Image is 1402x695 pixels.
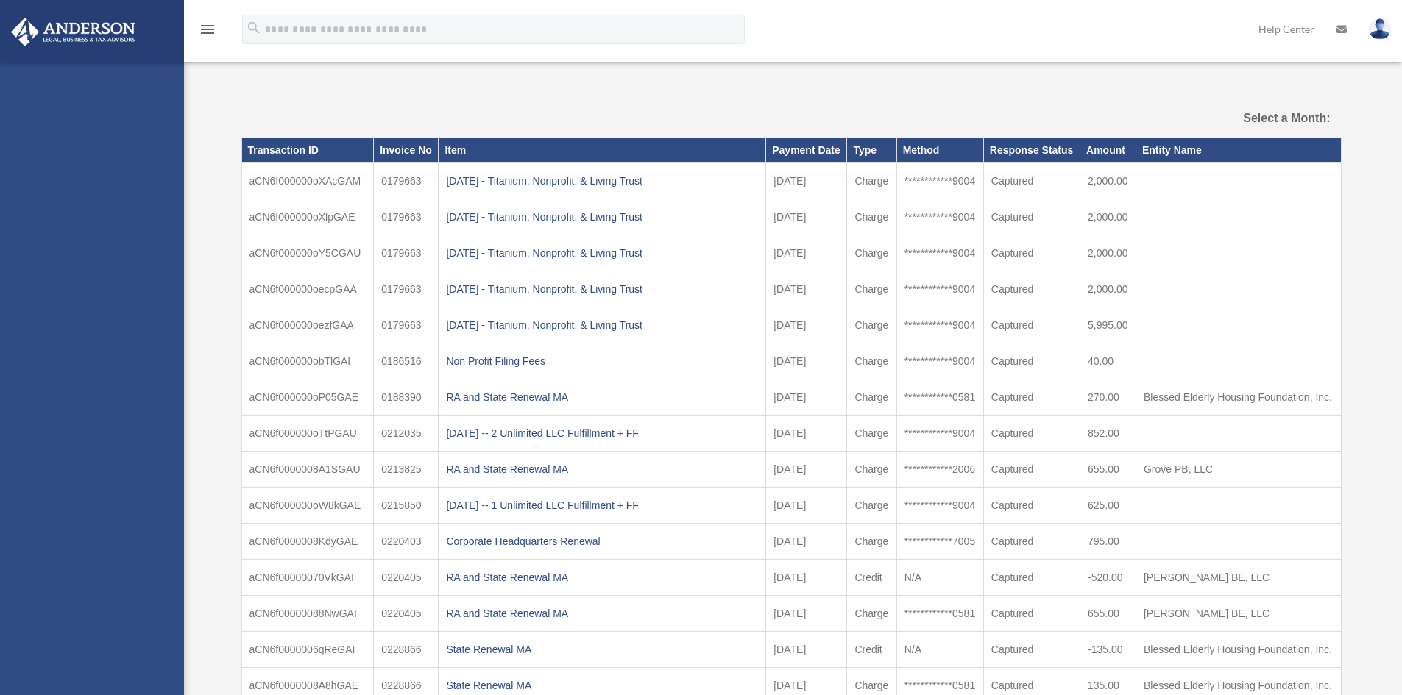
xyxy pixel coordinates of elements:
[983,488,1080,524] td: Captured
[1136,560,1341,596] td: [PERSON_NAME] BE, LLC
[199,26,216,38] a: menu
[1136,596,1341,632] td: [PERSON_NAME] BE, LLC
[896,138,983,163] th: Method
[446,639,758,660] div: State Renewal MA
[246,20,262,36] i: search
[446,603,758,624] div: RA and State Renewal MA
[896,632,983,668] td: N/A
[847,199,896,235] td: Charge
[847,524,896,560] td: Charge
[1080,235,1136,271] td: 2,000.00
[241,163,374,199] td: aCN6f000000oXAcGAM
[766,379,847,416] td: [DATE]
[847,138,896,163] th: Type
[446,351,758,371] div: Non Profit Filing Fees
[983,163,1080,199] td: Captured
[1080,524,1136,560] td: 795.00
[847,632,896,668] td: Credit
[446,531,758,552] div: Corporate Headquarters Renewal
[1369,18,1391,40] img: User Pic
[374,307,439,343] td: 0179663
[1080,343,1136,379] td: 40.00
[1080,163,1136,199] td: 2,000.00
[983,235,1080,271] td: Captured
[983,343,1080,379] td: Captured
[766,307,847,343] td: [DATE]
[1136,138,1341,163] th: Entity Name
[983,524,1080,560] td: Captured
[446,315,758,335] div: [DATE] - Titanium, Nonprofit, & Living Trust
[1080,632,1136,668] td: -135.00
[7,18,140,46] img: Anderson Advisors Platinum Portal
[1136,379,1341,416] td: Blessed Elderly Housing Foundation, Inc.
[374,596,439,632] td: 0220405
[374,138,439,163] th: Invoice No
[847,343,896,379] td: Charge
[847,307,896,343] td: Charge
[241,307,374,343] td: aCN6f000000oezfGAA
[983,632,1080,668] td: Captured
[374,235,439,271] td: 0179663
[241,343,374,379] td: aCN6f000000obTlGAI
[983,416,1080,452] td: Captured
[374,488,439,524] td: 0215850
[374,452,439,488] td: 0213825
[847,596,896,632] td: Charge
[374,343,439,379] td: 0186516
[374,199,439,235] td: 0179663
[1080,379,1136,416] td: 270.00
[446,243,758,263] div: [DATE] - Titanium, Nonprofit, & Living Trust
[766,163,847,199] td: [DATE]
[983,452,1080,488] td: Captured
[1080,416,1136,452] td: 852.00
[766,488,847,524] td: [DATE]
[1169,108,1330,129] label: Select a Month:
[446,171,758,191] div: [DATE] - Titanium, Nonprofit, & Living Trust
[241,560,374,596] td: aCN6f00000070VkGAI
[847,379,896,416] td: Charge
[847,452,896,488] td: Charge
[374,379,439,416] td: 0188390
[1080,488,1136,524] td: 625.00
[241,416,374,452] td: aCN6f000000oTtPGAU
[1080,138,1136,163] th: Amount
[766,199,847,235] td: [DATE]
[983,560,1080,596] td: Captured
[446,567,758,588] div: RA and State Renewal MA
[241,488,374,524] td: aCN6f000000oW8kGAE
[241,452,374,488] td: aCN6f0000008A1SGAU
[241,524,374,560] td: aCN6f0000008KdyGAE
[241,596,374,632] td: aCN6f00000088NwGAI
[983,379,1080,416] td: Captured
[766,632,847,668] td: [DATE]
[446,459,758,480] div: RA and State Renewal MA
[446,279,758,299] div: [DATE] - Titanium, Nonprofit, & Living Trust
[374,271,439,307] td: 0179663
[374,560,439,596] td: 0220405
[847,488,896,524] td: Charge
[766,416,847,452] td: [DATE]
[1136,632,1341,668] td: Blessed Elderly Housing Foundation, Inc.
[374,632,439,668] td: 0228866
[1080,271,1136,307] td: 2,000.00
[766,271,847,307] td: [DATE]
[766,596,847,632] td: [DATE]
[446,495,758,516] div: [DATE] -- 1 Unlimited LLC Fulfillment + FF
[1136,452,1341,488] td: Grove PB, LLC
[766,343,847,379] td: [DATE]
[446,207,758,227] div: [DATE] - Titanium, Nonprofit, & Living Trust
[766,560,847,596] td: [DATE]
[439,138,766,163] th: Item
[199,21,216,38] i: menu
[1080,560,1136,596] td: -520.00
[847,560,896,596] td: Credit
[766,235,847,271] td: [DATE]
[983,138,1080,163] th: Response Status
[241,632,374,668] td: aCN6f0000006qReGAI
[446,423,758,443] div: [DATE] -- 2 Unlimited LLC Fulfillment + FF
[847,163,896,199] td: Charge
[374,524,439,560] td: 0220403
[1080,307,1136,343] td: 5,995.00
[983,271,1080,307] td: Captured
[241,199,374,235] td: aCN6f000000oXlpGAE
